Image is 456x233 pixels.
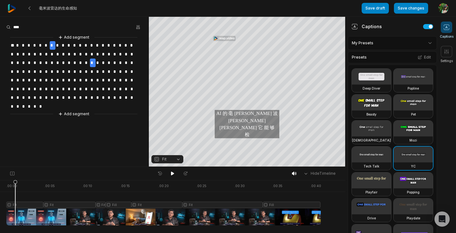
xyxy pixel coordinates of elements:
[301,169,338,178] button: HideTimeline
[348,51,437,63] div: Presets
[362,3,389,14] button: Save draft
[57,34,91,41] button: Add segment
[367,216,376,221] h3: Drive
[409,138,417,143] h3: Mozi
[363,86,380,91] h3: Deep Diver
[440,22,453,39] button: Captions
[352,138,391,143] h3: [DEMOGRAPHIC_DATA]
[440,46,453,63] button: Settings
[416,53,433,61] button: Edit
[407,216,420,221] h3: Playdate
[366,112,377,117] h3: Beasty
[365,190,377,195] h3: Playfair
[39,6,77,11] span: 毫米波雷达的生命感知
[57,110,91,117] button: Add segment
[8,4,16,13] img: reap
[351,23,382,30] div: Captions
[440,59,453,63] span: Settings
[151,155,183,163] button: Fit
[394,3,428,14] button: Save changes
[364,164,379,169] h3: Tech Talk
[411,112,416,117] h3: Pet
[411,164,416,169] h3: YC
[348,36,437,50] div: My Presets
[440,34,453,39] span: Captions
[162,156,167,162] span: Fit
[434,211,450,227] div: Open Intercom Messenger
[407,190,420,195] h3: Popping
[408,86,419,91] h3: Popline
